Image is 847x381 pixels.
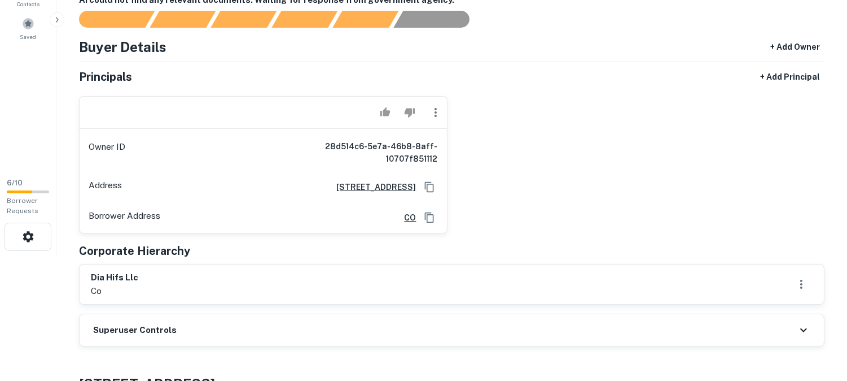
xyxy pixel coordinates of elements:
a: [STREET_ADDRESS] [328,181,416,193]
div: Principals found, still searching for contact information. This may take time... [332,11,398,28]
button: Copy Address [421,209,438,226]
h6: dia hifs llc [91,271,138,284]
button: + Add Owner [766,37,824,57]
h5: Principals [79,68,132,85]
p: co [91,284,138,298]
button: Accept [375,101,395,124]
h4: Buyer Details [79,37,166,57]
div: Documents found, AI parsing details... [210,11,277,28]
p: Borrower Address [89,209,160,226]
p: Owner ID [89,140,125,165]
div: AI fulfillment process complete. [394,11,483,28]
button: Copy Address [421,179,438,196]
div: Your request is received and processing... [150,11,216,28]
a: CO [396,211,416,224]
span: Saved [20,32,37,41]
span: Borrower Requests [7,197,38,215]
span: 6 / 10 [7,179,23,187]
div: Principals found, AI now looking for contact information... [271,11,337,28]
a: Saved [3,13,53,44]
div: Sending borrower request to AI... [65,11,150,28]
h6: 28d514c6-5e7a-46b8-8aff-10707f851112 [302,140,438,165]
button: Reject [400,101,419,124]
button: + Add Principal [756,67,824,87]
h5: Corporate Hierarchy [79,243,190,259]
p: Address [89,179,122,196]
h6: Superuser Controls [93,324,177,337]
